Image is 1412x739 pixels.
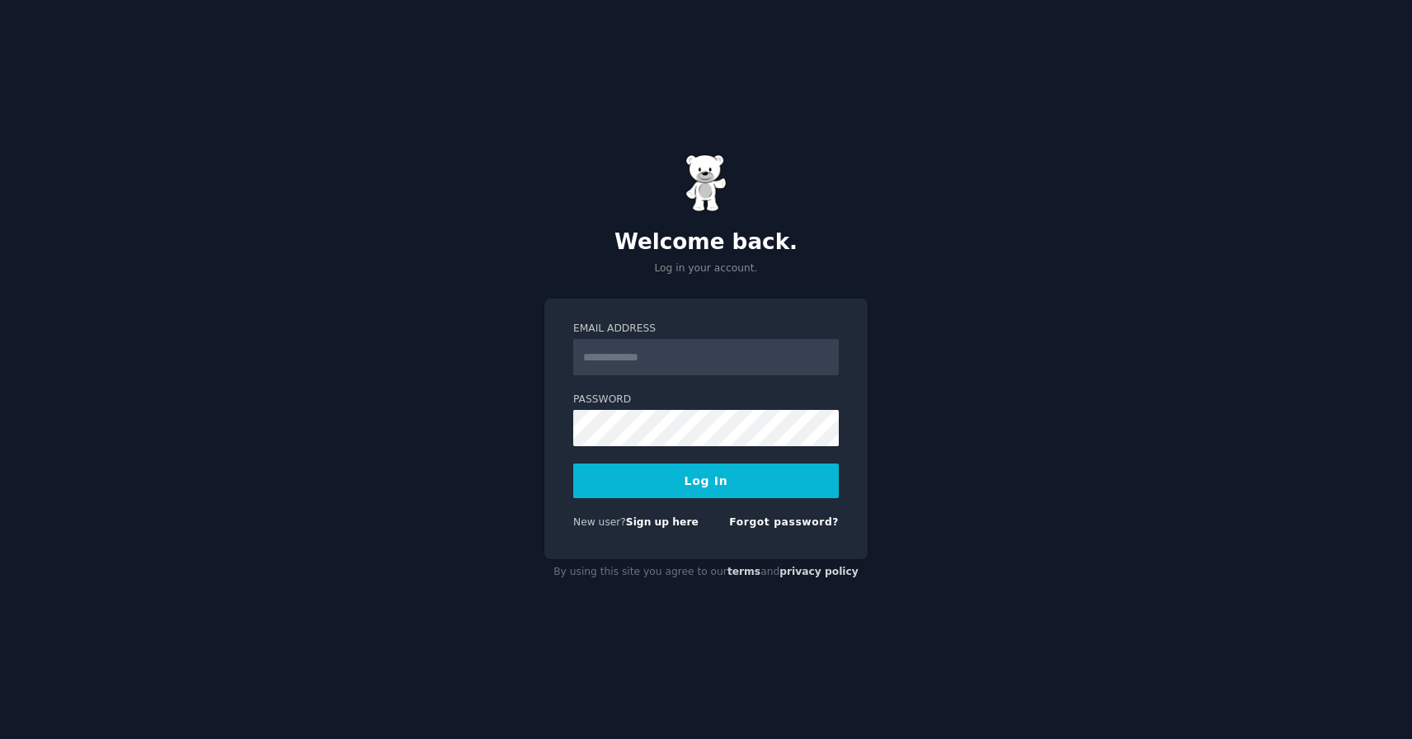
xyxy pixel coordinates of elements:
p: Log in your account. [544,261,868,276]
label: Email Address [573,322,839,337]
div: By using this site you agree to our and [544,559,868,586]
button: Log In [573,464,839,498]
span: New user? [573,516,626,528]
a: privacy policy [779,566,859,577]
a: Forgot password? [729,516,839,528]
a: Sign up here [626,516,699,528]
img: Gummy Bear [685,154,727,212]
label: Password [573,393,839,407]
h2: Welcome back. [544,229,868,256]
a: terms [727,566,760,577]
